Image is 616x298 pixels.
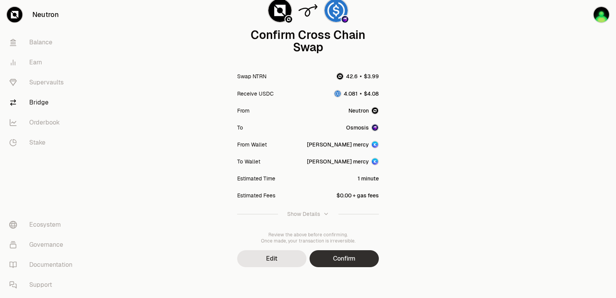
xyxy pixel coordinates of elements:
img: Account Image [372,158,378,165]
img: sandy mercy [594,7,609,22]
div: $0.00 + gas fees [336,192,379,199]
button: Show Details [237,204,379,224]
img: Osmosis Logo [341,16,348,23]
div: From Wallet [237,141,267,148]
div: To Wallet [237,158,260,165]
div: Estimated Fees [237,192,275,199]
div: [PERSON_NAME] mercy [307,158,369,165]
a: Orderbook [3,113,83,133]
div: Show Details [287,210,320,218]
img: Account Image [372,141,378,148]
div: 1 minute [358,175,379,182]
a: Bridge [3,93,83,113]
div: Receive USDC [237,90,274,98]
a: Support [3,275,83,295]
a: Governance [3,235,83,255]
img: USDC Logo [335,91,341,97]
button: [PERSON_NAME] mercyAccount Image [307,158,379,165]
span: Neutron [348,107,369,114]
span: Osmosis [346,124,369,131]
img: Osmosis Logo [372,125,378,131]
button: Confirm [310,250,379,267]
a: Earn [3,52,83,72]
button: [PERSON_NAME] mercyAccount Image [307,141,379,148]
div: Review the above before confirming. Once made, your transaction is irreversible. [237,232,379,244]
img: Neutron Logo [285,16,292,23]
a: Ecosystem [3,215,83,235]
div: Swap NTRN [237,72,266,80]
img: Neutron Logo [372,108,378,114]
a: Stake [3,133,83,153]
a: Documentation [3,255,83,275]
div: To [237,124,243,131]
img: NTRN Logo [337,73,343,79]
div: [PERSON_NAME] mercy [307,141,369,148]
div: Confirm Cross Chain Swap [237,29,379,54]
div: Estimated Time [237,175,275,182]
div: From [237,107,249,114]
a: Balance [3,32,83,52]
a: Supervaults [3,72,83,93]
button: Edit [237,250,306,267]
